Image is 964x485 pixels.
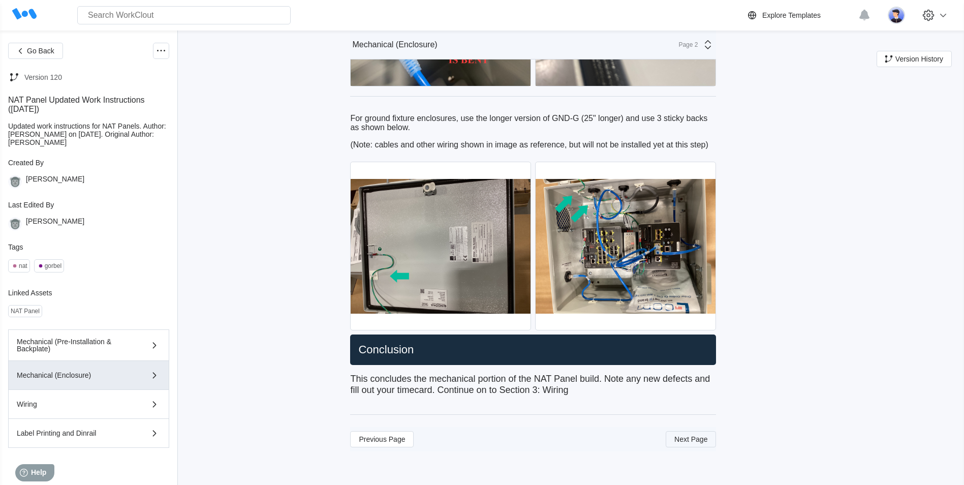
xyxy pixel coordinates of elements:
[8,390,169,419] button: Wiring
[19,262,27,269] div: nat
[536,162,716,330] img: image1737.jpg
[26,175,84,189] div: [PERSON_NAME]
[27,47,54,54] span: Go Back
[77,6,291,24] input: Search WorkClout
[359,436,405,443] span: Previous Page
[8,43,63,59] button: Go Back
[17,372,132,379] div: Mechanical (Enclosure)
[8,329,169,361] button: Mechanical (Pre-Installation & Backplate)
[8,419,169,448] button: Label Printing and Dinrail
[746,9,853,21] a: Explore Templates
[888,7,905,24] img: user-5.png
[877,51,952,67] button: Version History
[350,431,414,447] button: Previous Page
[762,11,821,19] div: Explore Templates
[45,262,61,269] div: gorbel
[8,201,169,209] div: Last Edited By
[350,114,716,132] p: For ground fixture enclosures, use the longer version of GND-G (25" longer) and use 3 sticky back...
[8,243,169,251] div: Tags
[24,73,62,81] div: Version 120
[8,122,169,146] div: Updated work instructions for NAT Panels. Author: [PERSON_NAME] on [DATE]. Original Author:[PERSO...
[666,431,716,447] button: Next Page
[8,175,22,189] img: gorilla.png
[352,40,437,49] div: Mechanical (Enclosure)
[354,343,712,357] h2: Conclusion
[8,361,169,390] button: Mechanical (Enclosure)
[8,289,169,297] div: Linked Assets
[350,369,716,400] p: This concludes the mechanical portion of the NAT Panel build. Note any new defects and fill out y...
[17,338,132,352] div: Mechanical (Pre-Installation & Backplate)
[11,308,40,315] div: NAT Panel
[17,401,132,408] div: Wiring
[8,217,22,231] img: gorilla.png
[351,162,531,330] img: image4287.jpg
[8,159,169,167] div: Created By
[17,430,132,437] div: Label Printing and Dinrail
[350,140,716,149] p: (Note: cables and other wiring shown in image as reference, but will not be installed yet at this...
[26,217,84,231] div: [PERSON_NAME]
[895,55,943,63] span: Version History
[8,96,169,114] div: NAT Panel Updated Work Instructions ([DATE])
[672,41,698,48] div: Page 2
[674,436,707,443] span: Next Page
